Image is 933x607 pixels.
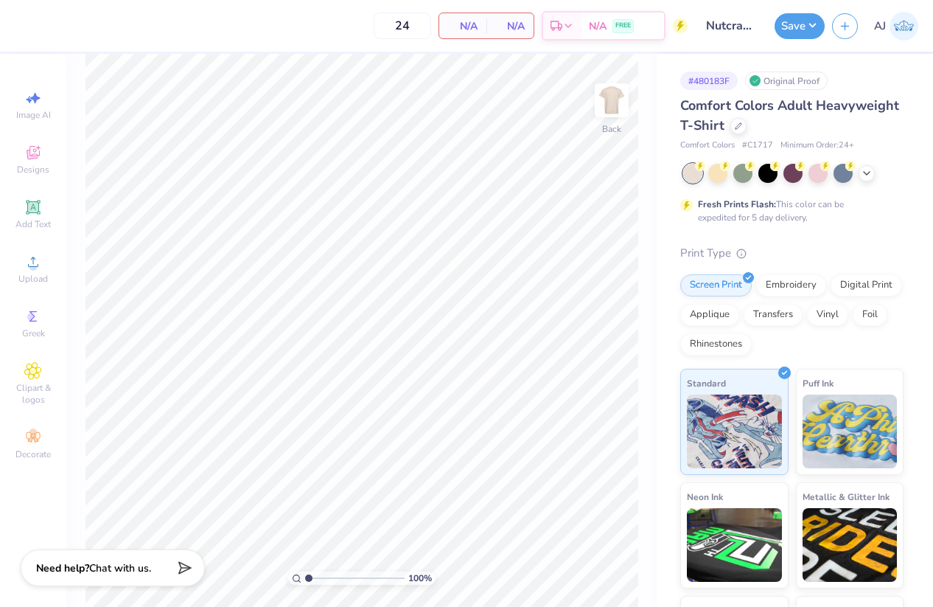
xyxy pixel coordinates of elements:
div: Back [602,122,621,136]
img: Armiel John Calzada [890,12,918,41]
div: Screen Print [680,274,752,296]
strong: Need help? [36,561,89,575]
input: Untitled Design [695,11,767,41]
span: Image AI [16,109,51,121]
span: Designs [17,164,49,176]
div: Rhinestones [680,333,752,355]
span: Standard [687,375,726,391]
img: Standard [687,395,782,468]
span: Chat with us. [89,561,151,575]
span: N/A [495,18,525,34]
span: Add Text [15,218,51,230]
div: Print Type [680,245,904,262]
img: Puff Ink [803,395,898,468]
span: Greek [22,327,45,339]
span: Puff Ink [803,375,834,391]
span: Decorate [15,448,51,460]
div: Digital Print [831,274,902,296]
div: Applique [680,304,739,326]
span: N/A [589,18,607,34]
span: Neon Ink [687,489,723,504]
span: Comfort Colors [680,139,735,152]
div: Transfers [744,304,803,326]
strong: Fresh Prints Flash: [698,198,776,210]
div: This color can be expedited for 5 day delivery. [698,198,879,224]
div: # 480183F [680,72,738,90]
a: AJ [874,12,918,41]
span: AJ [874,18,886,35]
span: Upload [18,273,48,285]
div: Vinyl [807,304,848,326]
input: – – [374,13,431,39]
span: FREE [615,21,631,31]
button: Save [775,13,825,39]
div: Embroidery [756,274,826,296]
img: Metallic & Glitter Ink [803,508,898,582]
span: N/A [448,18,478,34]
span: # C1717 [742,139,773,152]
span: Clipart & logos [7,382,59,406]
div: Foil [853,304,887,326]
img: Neon Ink [687,508,782,582]
div: Original Proof [745,72,828,90]
span: 100 % [408,572,432,585]
span: Minimum Order: 24 + [780,139,854,152]
img: Back [597,86,626,115]
span: Metallic & Glitter Ink [803,489,890,504]
span: Comfort Colors Adult Heavyweight T-Shirt [680,97,899,134]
